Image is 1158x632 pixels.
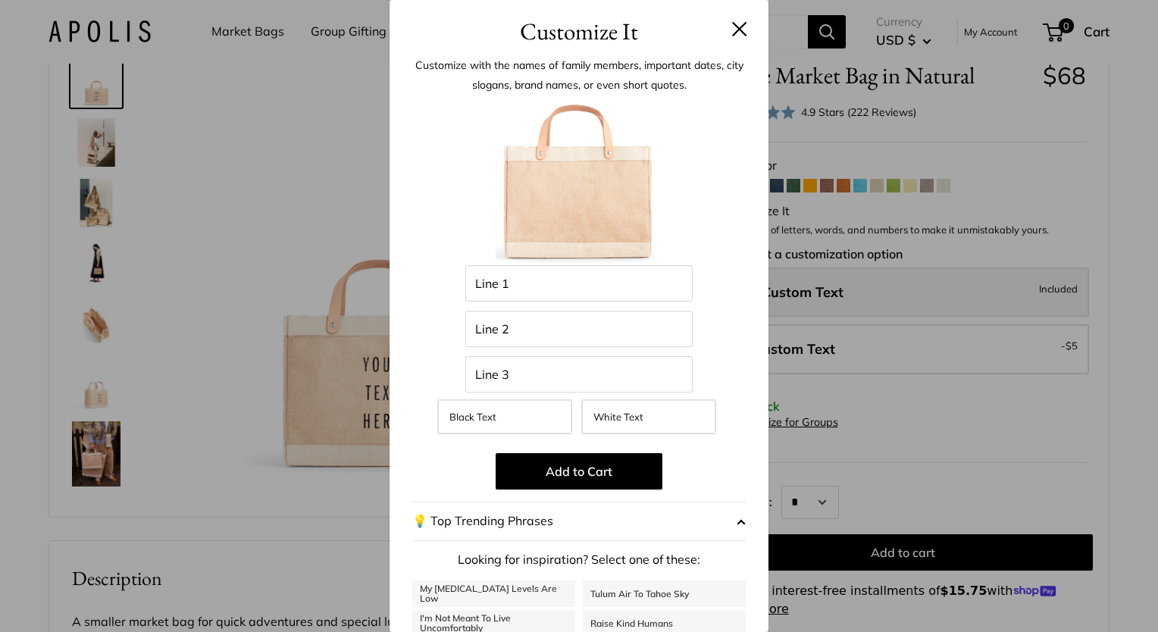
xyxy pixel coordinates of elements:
button: Add to Cart [496,453,662,490]
h3: Customize It [412,14,746,49]
p: Customize with the names of family members, important dates, city slogans, brand names, or even s... [412,55,746,95]
a: Tulum Air To Tahoe Sky [583,580,746,607]
label: White Text [581,399,716,434]
a: My [MEDICAL_DATA] Levels Are Low [412,580,575,607]
button: 💡 Top Trending Phrases [412,502,746,541]
label: Black Text [437,399,572,434]
p: Looking for inspiration? Select one of these: [412,549,746,571]
span: Black Text [449,411,496,423]
img: petitemarketbagweb.001.jpeg [496,99,662,265]
span: White Text [593,411,643,423]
